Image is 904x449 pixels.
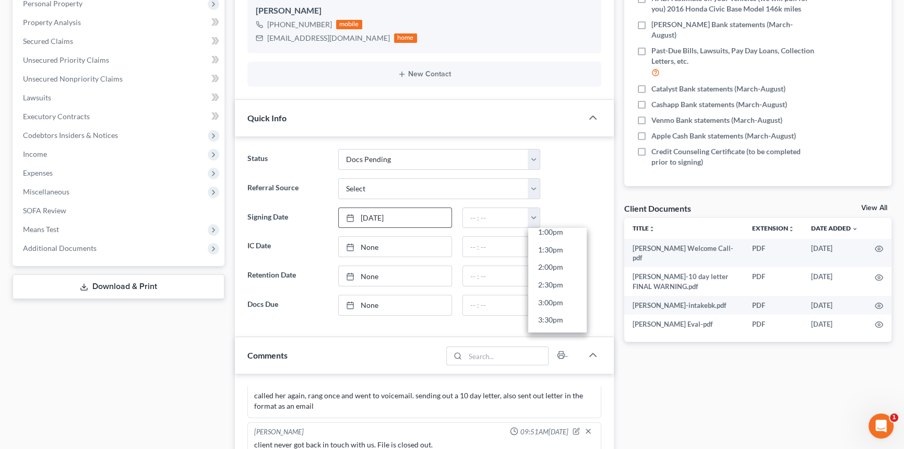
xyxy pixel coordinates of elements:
[339,237,451,257] a: None
[256,70,593,78] button: New Contact
[520,427,568,437] span: 09:51AM[DATE]
[651,84,786,94] span: Catalyst Bank statements (March-August)
[336,20,362,29] div: mobile
[23,149,47,158] span: Income
[651,131,796,141] span: Apple Cash Bank statements (March-August)
[624,315,744,333] td: [PERSON_NAME] Eval-pdf
[23,55,109,64] span: Unsecured Priority Claims
[788,226,794,232] i: unfold_more
[242,178,333,199] label: Referral Source
[803,267,866,296] td: [DATE]
[528,293,587,311] a: 3:00pm
[803,315,866,333] td: [DATE]
[852,226,858,232] i: expand_more
[15,13,224,32] a: Property Analysis
[15,70,224,88] a: Unsecured Nonpriority Claims
[15,201,224,220] a: SOFA Review
[339,266,451,286] a: None
[624,239,744,268] td: [PERSON_NAME] Welcome Call-pdf
[13,274,224,299] a: Download & Print
[463,208,529,228] input: -- : --
[23,37,73,45] span: Secured Claims
[23,225,59,234] span: Means Test
[803,239,866,268] td: [DATE]
[890,413,898,422] span: 1
[861,204,887,212] a: View All
[528,223,587,241] a: 1:00pm
[23,187,69,196] span: Miscellaneous
[463,237,529,257] input: -- : --
[15,107,224,126] a: Executory Contracts
[744,239,803,268] td: PDF
[256,5,593,17] div: [PERSON_NAME]
[394,33,417,43] div: home
[339,295,451,315] a: None
[23,112,90,121] span: Executory Contracts
[811,224,858,232] a: Date Added expand_more
[752,224,794,232] a: Extensionunfold_more
[803,296,866,315] td: [DATE]
[624,267,744,296] td: [PERSON_NAME]-10 day letter FINAL WARNING.pdf
[463,266,529,286] input: -- : --
[267,19,332,30] div: [PHONE_NUMBER]
[242,149,333,170] label: Status
[649,226,655,232] i: unfold_more
[528,329,587,347] a: 4:00pm
[23,131,118,140] span: Codebtors Insiders & Notices
[242,266,333,286] label: Retention Date
[267,33,390,43] div: [EMAIL_ADDRESS][DOMAIN_NAME]
[254,390,594,411] div: called her again, rang once and went to voicemail. sending out a 10 day letter, also sent out let...
[528,241,587,259] a: 1:30pm
[254,427,304,438] div: [PERSON_NAME]
[242,236,333,257] label: IC Date
[242,295,333,316] label: Docs Due
[744,315,803,333] td: PDF
[23,93,51,102] span: Lawsuits
[624,203,691,214] div: Client Documents
[23,168,53,177] span: Expenses
[242,208,333,228] label: Signing Date
[651,99,787,110] span: Cashapp Bank statements (March-August)
[15,32,224,51] a: Secured Claims
[23,18,81,27] span: Property Analysis
[744,267,803,296] td: PDF
[465,347,548,365] input: Search...
[247,113,287,123] span: Quick Info
[651,19,816,40] span: [PERSON_NAME] Bank statements (March-August)
[247,350,288,360] span: Comments
[528,311,587,329] a: 3:30pm
[528,276,587,294] a: 2:30pm
[528,258,587,276] a: 2:00pm
[651,115,782,125] span: Venmo Bank statements (March-August)
[23,74,123,83] span: Unsecured Nonpriority Claims
[339,208,451,228] a: [DATE]
[23,244,97,252] span: Additional Documents
[624,296,744,315] td: [PERSON_NAME]-intakebk.pdf
[15,88,224,107] a: Lawsuits
[651,146,816,167] span: Credit Counseling Certificate (to be completed prior to signing)
[744,296,803,315] td: PDF
[23,206,66,215] span: SOFA Review
[869,413,894,439] iframe: Intercom live chat
[15,51,224,70] a: Unsecured Priority Claims
[651,45,816,66] span: Past-Due Bills, Lawsuits, Pay Day Loans, Collection Letters, etc.
[633,224,655,232] a: Titleunfold_more
[463,295,529,315] input: -- : --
